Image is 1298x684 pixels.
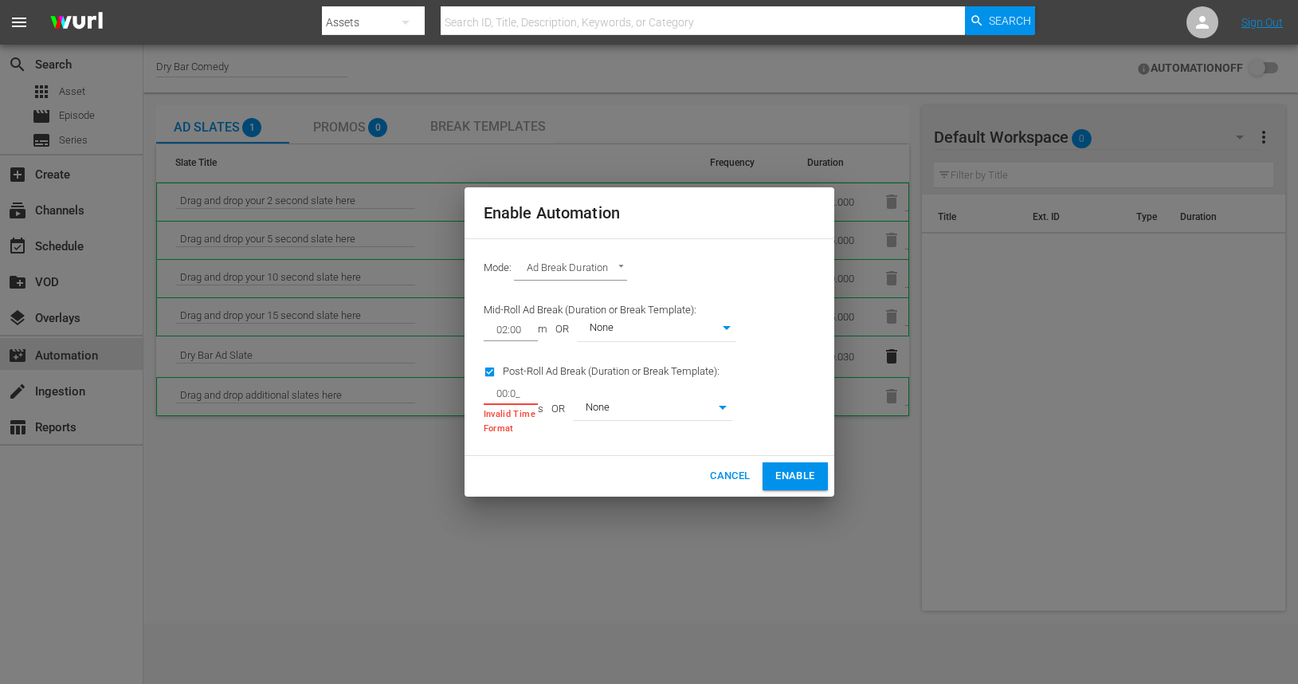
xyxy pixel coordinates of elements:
[474,249,825,290] div: Mode:
[1241,16,1283,29] a: Sign Out
[775,467,814,485] span: Enable
[763,462,827,490] button: Enable
[547,322,577,337] span: OR
[989,6,1031,35] span: Search
[710,467,750,485] span: Cancel
[484,407,538,437] p: Invalid Time Format
[38,4,115,41] img: ans4CAIJ8jUAAAAAAAAAAAAAAAAAAAAAAAAgQb4GAAAAAAAAAAAAAAAAAAAAAAAAJMjXAAAAAAAAAAAAAAAAAAAAAAAAgAT5G...
[538,322,547,337] span: m
[10,13,29,32] span: menu
[543,402,573,417] span: OR
[577,318,736,340] div: None
[484,304,696,316] span: Mid-Roll Ad Break (Duration or Break Template):
[704,462,756,490] button: Cancel
[538,402,543,417] span: s
[514,258,628,281] div: Ad Break Duration
[573,398,732,420] div: None
[484,200,815,226] h2: Enable Automation
[474,352,746,446] div: Post-Roll Ad Break (Duration or Break Template):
